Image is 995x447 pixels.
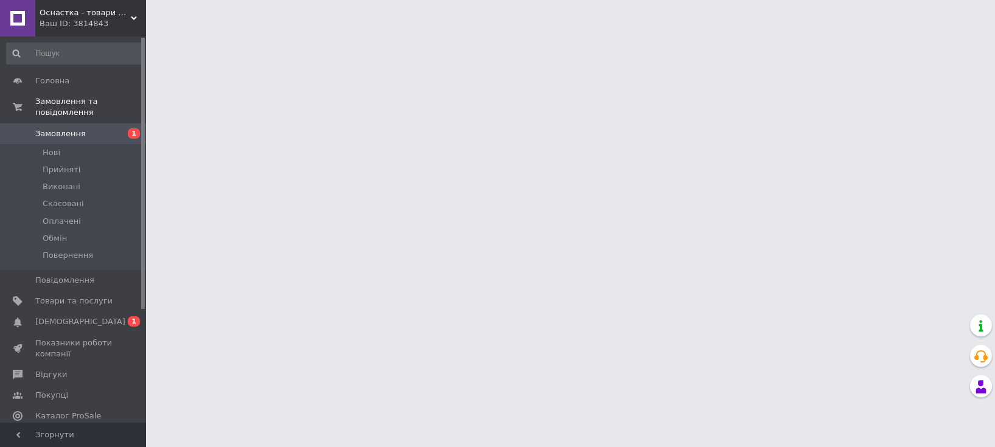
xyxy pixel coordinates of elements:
[43,233,67,244] span: Обмін
[35,411,101,421] span: Каталог ProSale
[43,147,60,158] span: Нові
[35,390,68,401] span: Покупці
[35,338,113,359] span: Показники роботи компанії
[40,7,131,18] span: Оснастка - товари для риболовлі
[128,316,140,327] span: 1
[40,18,146,29] div: Ваш ID: 3814843
[128,128,140,139] span: 1
[43,164,80,175] span: Прийняті
[35,369,67,380] span: Відгуки
[35,75,69,86] span: Головна
[35,316,125,327] span: [DEMOGRAPHIC_DATA]
[43,216,81,227] span: Оплачені
[43,181,80,192] span: Виконані
[35,275,94,286] span: Повідомлення
[35,128,86,139] span: Замовлення
[43,198,84,209] span: Скасовані
[6,43,143,64] input: Пошук
[35,296,113,307] span: Товари та послуги
[43,250,93,261] span: Повернення
[35,96,146,118] span: Замовлення та повідомлення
